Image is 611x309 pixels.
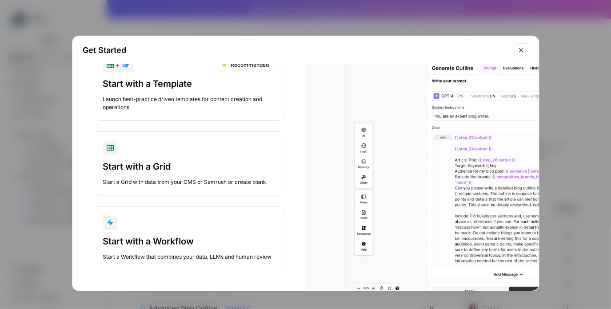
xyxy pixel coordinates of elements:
button: Start with a WorkflowStart a Workflow that combines your data, LLMs and human review [94,206,284,270]
h2: Get Started [83,44,509,57]
button: Start with a GridStart a Grid with data from your CMS or Semrush or create blank [94,131,284,195]
div: Start with a Template [103,77,275,90]
div: Launch best-practice driven templates for content creation and operations [103,95,275,111]
div: Start a Workflow that combines your data, LLMs and human review [103,253,275,261]
div: Start with a Grid [103,160,275,173]
div: Recommended [216,58,275,72]
div: Start a Grid with data from your CMS or Semrush or create blank [103,178,275,186]
button: Close modal [514,43,528,57]
div: Start with a Workflow [103,235,275,248]
div: + [107,60,129,70]
button: +RecommendedStart with a TemplateLaunch best-practice driven templates for content creation and o... [94,49,284,121]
